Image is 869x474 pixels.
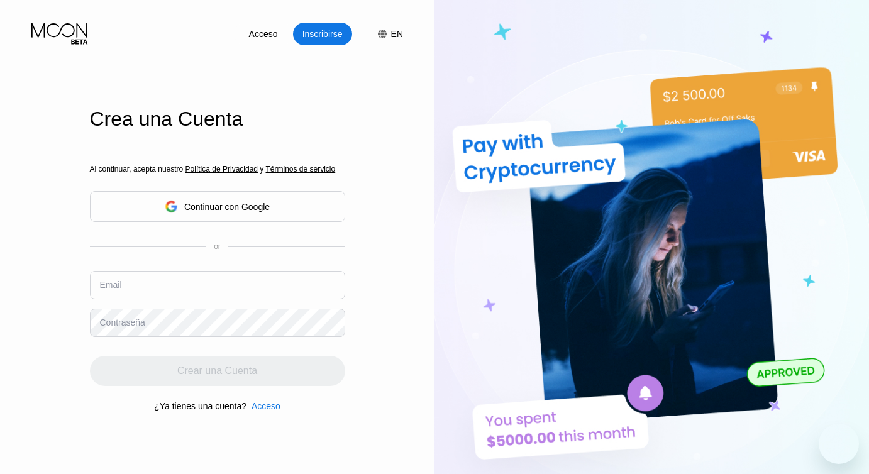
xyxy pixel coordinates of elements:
[293,23,352,45] div: Inscribirse
[184,202,270,212] div: Continuar con Google
[90,165,345,174] div: Al continuar, acepta nuestro
[365,23,403,45] div: EN
[234,23,293,45] div: Acceso
[252,401,280,411] div: Acceso
[90,107,345,131] div: Crea una Cuenta
[246,401,280,411] div: Acceso
[265,165,335,174] span: Términos de servicio
[100,317,145,328] div: Contraseña
[214,242,221,251] div: or
[248,28,279,40] div: Acceso
[301,28,344,40] div: Inscribirse
[258,165,265,174] span: y
[154,401,246,411] div: ¿Ya tienes una cuenta?
[819,424,859,464] iframe: Botón para iniciar la ventana de mensajería
[391,29,403,39] div: EN
[90,191,345,222] div: Continuar con Google
[185,165,258,174] span: Política de Privacidad
[100,280,122,290] div: Email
